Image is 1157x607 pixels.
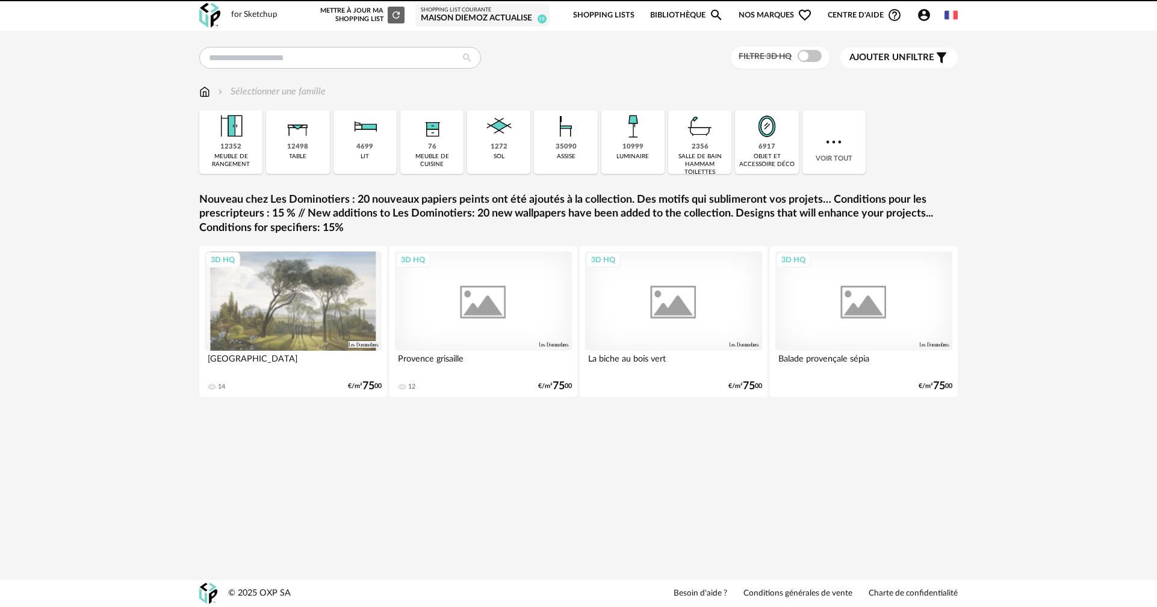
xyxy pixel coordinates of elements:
[494,153,504,161] div: sol
[849,52,934,64] span: filtre
[318,7,405,23] div: Mettre à jour ma Shopping List
[216,85,225,99] img: svg+xml;base64,PHN2ZyB3aWR0aD0iMTYiIGhlaWdodD0iMTYiIHZpZXdCb3g9IjAgMCAxNiAxNiIgZmlsbD0ibm9uZSIgeG...
[361,153,369,161] div: lit
[585,351,762,375] div: La biche au bois vert
[199,193,958,235] a: Nouveau chez Les Dominotiers : 20 nouveaux papiers peints ont été ajoutés à la collection. Des mo...
[215,110,247,143] img: Meuble%20de%20rangement.png
[421,7,544,24] a: Shopping List courante MAISON DIEMOZ ACTUALISE 18
[840,48,958,68] button: Ajouter unfiltre Filter icon
[887,8,902,22] span: Help Circle Outline icon
[802,110,866,174] div: Voir tout
[483,110,515,143] img: Sol.png
[616,153,649,161] div: luminaire
[743,588,852,599] a: Conditions générales de vente
[739,153,795,168] div: objet et accessoire déco
[228,588,291,599] div: © 2025 OXP SA
[739,52,792,61] span: Filtre 3D HQ
[672,153,728,176] div: salle de bain hammam toilettes
[538,14,547,23] span: 18
[650,1,724,29] a: BibliothèqueMagnify icon
[586,252,621,268] div: 3D HQ
[199,3,220,28] img: OXP
[580,246,768,397] a: 3D HQ La biche au bois vert €/m²7500
[849,53,906,62] span: Ajouter un
[823,131,845,153] img: more.7b13dc1.svg
[199,85,210,99] img: svg+xml;base64,PHN2ZyB3aWR0aD0iMTYiIGhlaWdodD0iMTciIHZpZXdCb3g9IjAgMCAxNiAxNyIgZmlsbD0ibm9uZSIgeG...
[919,382,952,390] div: €/m² 00
[550,110,582,143] img: Assise.png
[869,588,958,599] a: Charte de confidentialité
[622,143,644,152] div: 10999
[421,13,544,24] div: MAISON DIEMOZ ACTUALISE
[287,143,308,152] div: 12498
[416,110,448,143] img: Rangement.png
[709,8,724,22] span: Magnify icon
[205,252,240,268] div: 3D HQ
[728,382,762,390] div: €/m² 00
[556,143,577,152] div: 35090
[491,143,507,152] div: 1272
[389,246,577,397] a: 3D HQ Provence grisaille 12 €/m²7500
[391,11,402,18] span: Refresh icon
[216,85,326,99] div: Sélectionner une famille
[231,10,278,20] div: for Sketchup
[743,382,755,390] span: 75
[776,252,811,268] div: 3D HQ
[573,1,634,29] a: Shopping Lists
[205,351,382,375] div: [GEOGRAPHIC_DATA]
[203,153,259,168] div: meuble de rangement
[674,588,727,599] a: Besoin d'aide ?
[421,7,544,14] div: Shopping List courante
[917,8,937,22] span: Account Circle icon
[362,382,374,390] span: 75
[289,153,306,161] div: table
[770,246,958,397] a: 3D HQ Balade provençale sépia €/m²7500
[408,383,415,391] div: 12
[933,382,945,390] span: 75
[395,252,430,268] div: 3D HQ
[538,382,572,390] div: €/m² 00
[348,382,382,390] div: €/m² 00
[404,153,460,168] div: meuble de cuisine
[616,110,649,143] img: Luminaire.png
[349,110,381,143] img: Literie.png
[758,143,775,152] div: 6917
[199,583,217,604] img: OXP
[395,351,572,375] div: Provence grisaille
[199,246,387,397] a: 3D HQ [GEOGRAPHIC_DATA] 14 €/m²7500
[220,143,241,152] div: 12352
[775,351,952,375] div: Balade provençale sépia
[282,110,314,143] img: Table.png
[945,8,958,22] img: fr
[751,110,783,143] img: Miroir.png
[356,143,373,152] div: 4699
[828,8,902,22] span: Centre d'aideHelp Circle Outline icon
[798,8,812,22] span: Heart Outline icon
[917,8,931,22] span: Account Circle icon
[684,110,716,143] img: Salle%20de%20bain.png
[934,51,949,65] span: Filter icon
[218,383,225,391] div: 14
[739,1,812,29] span: Nos marques
[553,382,565,390] span: 75
[692,143,709,152] div: 2356
[428,143,436,152] div: 76
[557,153,575,161] div: assise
